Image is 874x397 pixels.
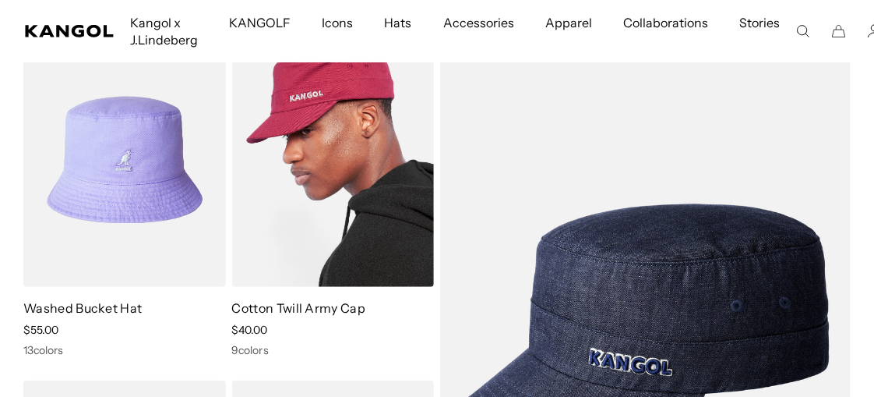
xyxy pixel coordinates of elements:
[796,24,810,38] summary: Search here
[832,24,846,38] button: Cart
[232,323,268,337] span: $40.00
[23,323,58,337] span: $55.00
[232,33,435,287] img: Cotton Twill Army Cap
[25,25,115,37] a: Kangol
[23,343,226,357] div: 13 colors
[232,343,435,357] div: 9 colors
[23,33,226,287] img: Washed Bucket Hat
[232,300,366,316] a: Cotton Twill Army Cap
[23,300,142,316] a: Washed Bucket Hat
